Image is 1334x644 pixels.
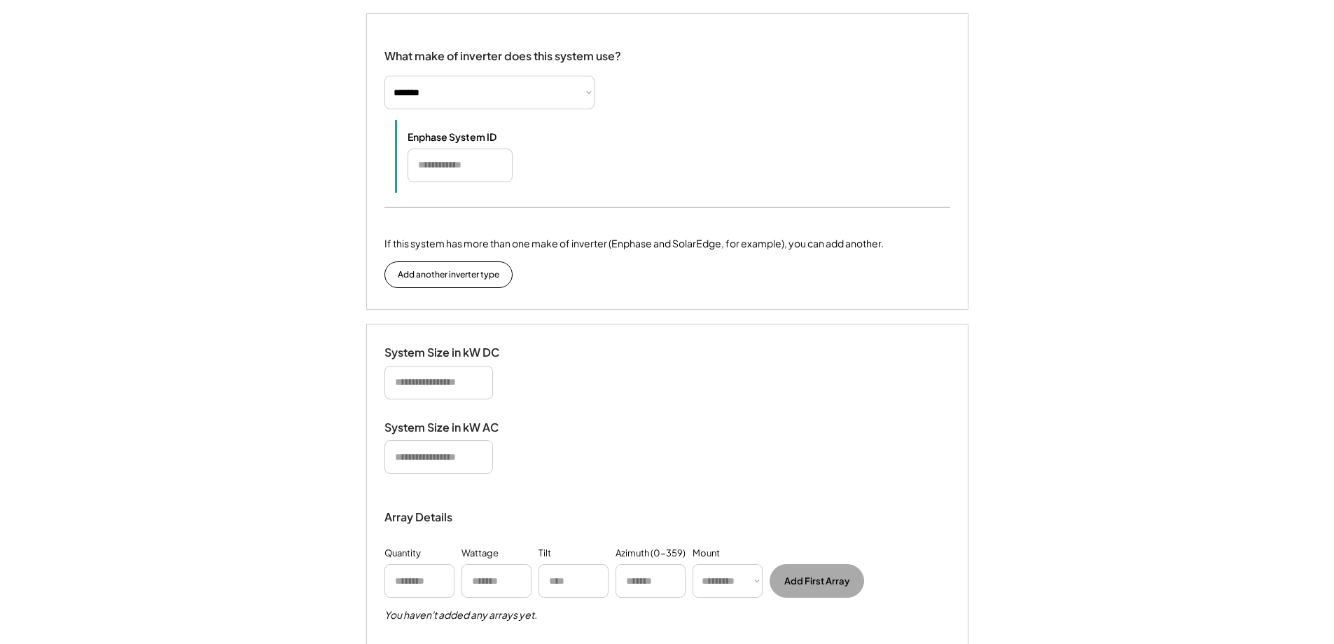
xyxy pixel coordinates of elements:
[384,261,513,288] button: Add another inverter type
[693,547,720,561] div: Mount
[461,547,499,561] div: Wattage
[384,547,421,561] div: Quantity
[408,130,548,143] div: Enphase System ID
[384,509,454,526] div: Array Details
[770,564,864,598] button: Add First Array
[539,547,551,561] div: Tilt
[384,420,524,435] div: System Size in kW AC
[616,547,686,561] div: Azimuth (0-359)
[384,345,524,360] div: System Size in kW DC
[384,236,884,251] div: If this system has more than one make of inverter (Enphase and SolarEdge, for example), you can a...
[384,35,621,67] div: What make of inverter does this system use?
[384,608,537,622] h5: You haven't added any arrays yet.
